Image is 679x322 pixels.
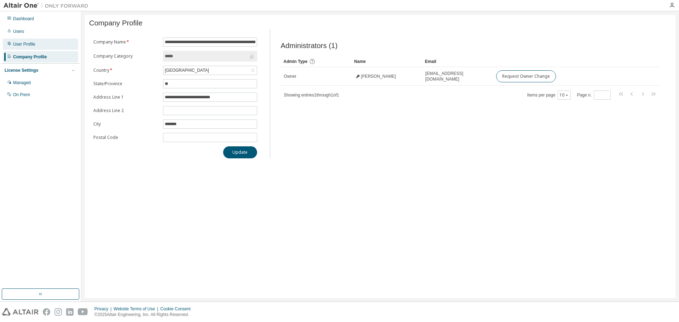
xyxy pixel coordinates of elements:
span: Showing entries 1 through 1 of 1 [284,93,339,98]
label: Company Category [93,53,159,59]
span: [EMAIL_ADDRESS][DOMAIN_NAME] [425,71,490,82]
span: Administrators (1) [281,42,338,50]
div: Name [354,56,419,67]
button: 10 [559,92,569,98]
img: instagram.svg [54,308,62,316]
span: Admin Type [284,59,308,64]
button: Update [223,146,257,158]
label: Company Name [93,39,159,45]
div: Company Profile [13,54,47,60]
span: Page n. [577,90,611,100]
span: Items per page [527,90,571,100]
img: facebook.svg [43,308,50,316]
img: youtube.svg [78,308,88,316]
div: Users [13,29,24,34]
img: Altair One [4,2,92,9]
label: City [93,121,159,127]
img: linkedin.svg [66,308,74,316]
div: Privacy [94,306,114,312]
label: Postal Code [93,135,159,140]
label: Address Line 2 [93,108,159,113]
span: Company Profile [89,19,143,27]
div: User Profile [13,41,35,47]
div: Cookie Consent [160,306,195,312]
span: Owner [284,74,296,79]
p: © 2025 Altair Engineering, Inc. All Rights Reserved. [94,312,195,318]
div: Email [425,56,490,67]
div: Managed [13,80,31,86]
label: Address Line 1 [93,94,159,100]
span: [PERSON_NAME] [361,74,396,79]
label: State/Province [93,81,159,87]
div: [GEOGRAPHIC_DATA] [163,66,257,75]
button: Request Owner Change [496,70,556,82]
div: [GEOGRAPHIC_DATA] [164,66,210,74]
div: Dashboard [13,16,34,22]
img: altair_logo.svg [2,308,39,316]
div: Website Terms of Use [114,306,160,312]
div: On Prem [13,92,30,98]
div: License Settings [5,68,38,73]
label: Country [93,68,159,73]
